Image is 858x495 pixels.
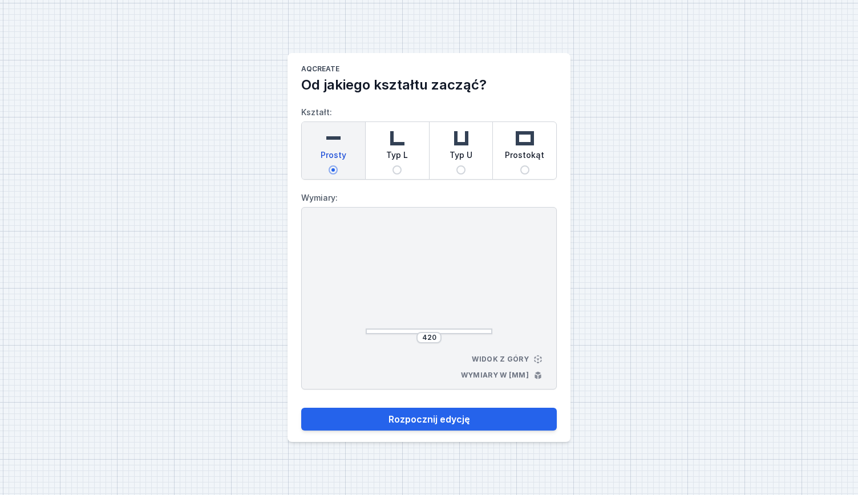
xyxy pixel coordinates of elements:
span: Typ U [450,149,472,165]
span: Prosty [321,149,346,165]
span: Prostokąt [505,149,544,165]
input: Typ L [392,165,402,175]
label: Wymiary: [301,189,557,207]
img: rectangle.svg [513,127,536,149]
img: straight.svg [322,127,345,149]
span: Typ L [386,149,408,165]
input: Prostokąt [520,165,529,175]
input: Prosty [329,165,338,175]
button: Rozpocznij edycję [301,408,557,431]
input: Wymiar [mm] [420,333,438,342]
img: u-shaped.svg [450,127,472,149]
h2: Od jakiego kształtu zacząć? [301,76,557,94]
h1: AQcreate [301,64,557,76]
input: Typ U [456,165,466,175]
img: l-shaped.svg [386,127,408,149]
label: Kształt: [301,103,557,180]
